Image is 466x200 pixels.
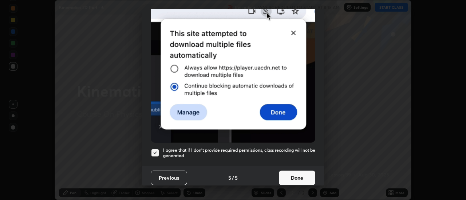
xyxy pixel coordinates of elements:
button: Previous [151,171,187,185]
h5: I agree that if I don't provide required permissions, class recording will not be generated [163,147,315,159]
h4: 5 [235,174,238,181]
h4: 5 [228,174,231,181]
h4: / [232,174,234,181]
button: Done [279,171,315,185]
